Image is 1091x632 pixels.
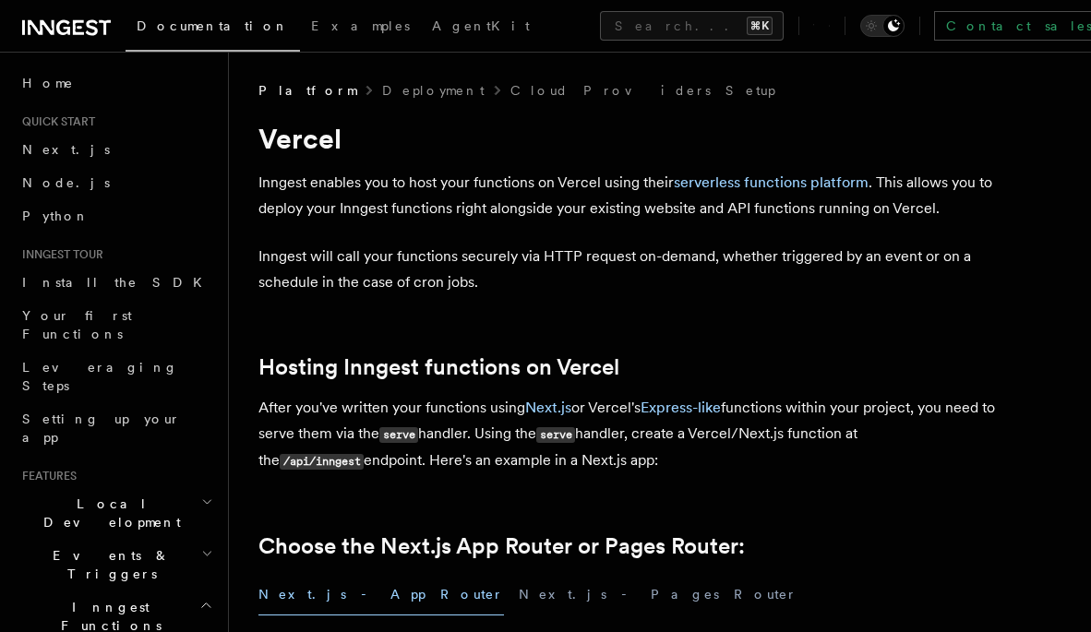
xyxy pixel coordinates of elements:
[15,133,217,166] a: Next.js
[22,142,110,157] span: Next.js
[280,454,364,470] code: /api/inngest
[600,11,784,41] button: Search...⌘K
[379,427,418,443] code: serve
[15,495,201,531] span: Local Development
[15,351,217,402] a: Leveraging Steps
[258,244,997,295] p: Inngest will call your functions securely via HTTP request on-demand, whether triggered by an eve...
[421,6,541,50] a: AgentKit
[22,275,213,290] span: Install the SDK
[22,209,90,223] span: Python
[519,574,797,615] button: Next.js - Pages Router
[258,574,504,615] button: Next.js - App Router
[15,114,95,129] span: Quick start
[126,6,300,52] a: Documentation
[22,175,110,190] span: Node.js
[15,199,217,233] a: Python
[15,539,217,590] button: Events & Triggers
[15,487,217,539] button: Local Development
[22,74,74,92] span: Home
[15,546,201,583] span: Events & Triggers
[15,247,103,262] span: Inngest tour
[15,266,217,299] a: Install the SDK
[674,173,869,191] a: serverless functions platform
[432,18,530,33] span: AgentKit
[15,299,217,351] a: Your first Functions
[860,15,905,37] button: Toggle dark mode
[15,66,217,100] a: Home
[15,402,217,454] a: Setting up your app
[311,18,410,33] span: Examples
[536,427,575,443] code: serve
[258,533,745,559] a: Choose the Next.js App Router or Pages Router:
[15,469,77,483] span: Features
[15,166,217,199] a: Node.js
[258,122,997,155] h1: Vercel
[747,17,773,35] kbd: ⌘K
[258,354,619,380] a: Hosting Inngest functions on Vercel
[641,399,721,416] a: Express-like
[22,308,132,341] span: Your first Functions
[22,360,178,393] span: Leveraging Steps
[258,395,997,474] p: After you've written your functions using or Vercel's functions within your project, you need to ...
[300,6,421,50] a: Examples
[510,81,775,100] a: Cloud Providers Setup
[382,81,485,100] a: Deployment
[525,399,571,416] a: Next.js
[22,411,181,445] span: Setting up your app
[258,170,997,221] p: Inngest enables you to host your functions on Vercel using their . This allows you to deploy your...
[258,81,356,100] span: Platform
[137,18,289,33] span: Documentation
